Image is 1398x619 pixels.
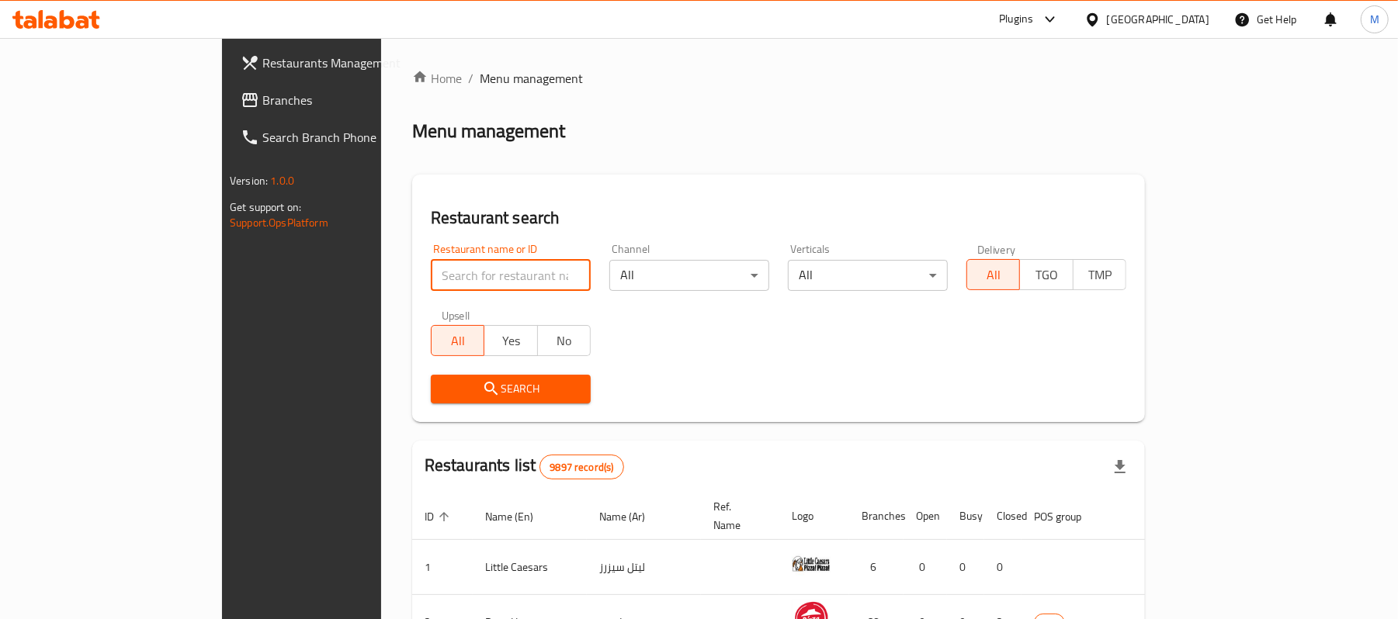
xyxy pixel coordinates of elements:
[468,69,474,88] li: /
[999,10,1033,29] div: Plugins
[537,325,591,356] button: No
[443,379,578,399] span: Search
[599,507,665,526] span: Name (Ar)
[230,197,301,217] span: Get support on:
[788,260,948,291] div: All
[262,128,443,147] span: Search Branch Phone
[977,244,1016,254] label: Delivery
[484,325,537,356] button: Yes
[973,264,1014,286] span: All
[262,54,443,72] span: Restaurants Management
[412,119,565,144] h2: Menu management
[779,493,849,540] th: Logo
[270,171,294,191] span: 1.0.0
[262,91,443,109] span: Branches
[438,330,478,352] span: All
[713,497,761,534] span: Ref. Name
[485,507,553,526] span: Name (En)
[1019,259,1073,290] button: TGO
[984,493,1022,540] th: Closed
[544,330,585,352] span: No
[442,309,470,320] label: Upsell
[228,81,456,119] a: Branches
[431,206,1126,230] h2: Restaurant search
[947,540,984,595] td: 0
[230,213,328,233] a: Support.OpsPlatform
[609,260,769,291] div: All
[849,493,904,540] th: Branches
[230,171,268,191] span: Version:
[1370,11,1379,28] span: M
[1101,448,1139,486] div: Export file
[480,69,583,88] span: Menu management
[228,119,456,156] a: Search Branch Phone
[425,454,624,479] h2: Restaurants list
[425,507,454,526] span: ID
[431,260,591,291] input: Search for restaurant name or ID..
[984,540,1022,595] td: 0
[540,460,623,475] span: 9897 record(s)
[904,493,947,540] th: Open
[473,540,587,595] td: Little Caesars
[1034,507,1101,526] span: POS group
[228,44,456,81] a: Restaurants Management
[1073,259,1126,290] button: TMP
[491,330,531,352] span: Yes
[1026,264,1067,286] span: TGO
[904,540,947,595] td: 0
[431,375,591,403] button: Search
[792,545,831,583] img: Little Caesars
[1107,11,1209,28] div: [GEOGRAPHIC_DATA]
[1080,264,1120,286] span: TMP
[431,325,484,356] button: All
[849,540,904,595] td: 6
[947,493,984,540] th: Busy
[539,455,623,479] div: Total records count
[412,69,1145,88] nav: breadcrumb
[966,259,1020,290] button: All
[587,540,701,595] td: ليتل سيزرز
